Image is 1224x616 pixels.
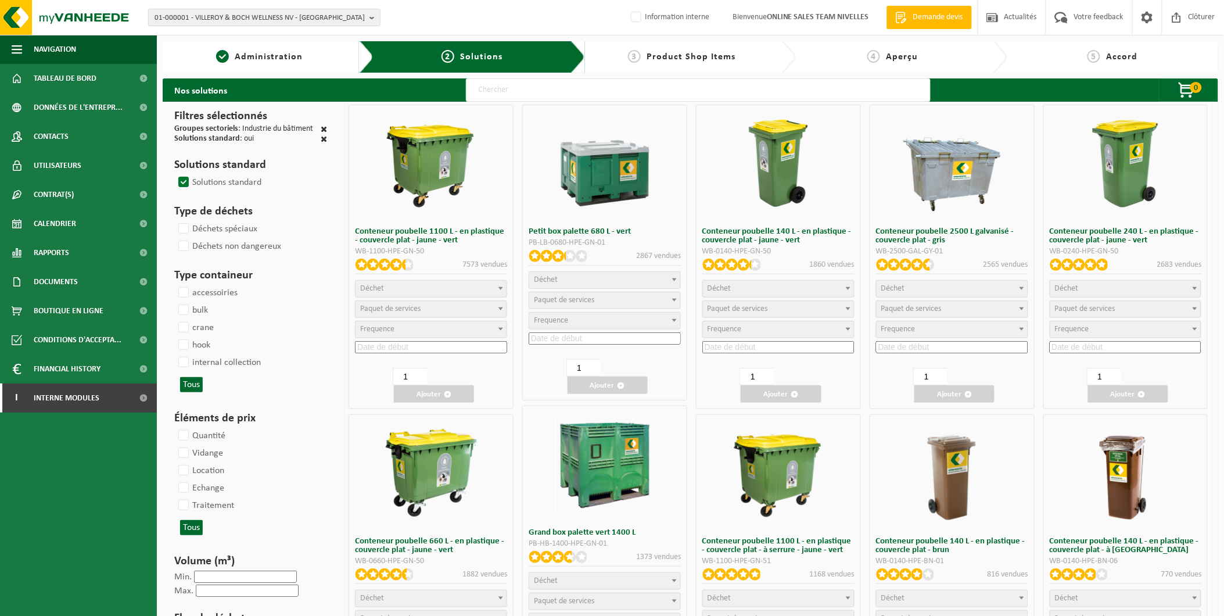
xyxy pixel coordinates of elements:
[34,122,69,151] span: Contacts
[34,35,76,64] span: Navigation
[174,553,327,570] h3: Volume (m³)
[729,114,828,213] img: WB-0140-HPE-GN-50
[34,384,99,413] span: Interne modules
[34,151,81,180] span: Utilisateurs
[702,341,855,353] input: Date de début
[529,227,681,236] h3: Petit box palette 680 L - vert
[867,50,880,63] span: 4
[741,385,821,403] button: Ajouter
[180,520,203,535] button: Tous
[810,568,855,581] p: 1168 vendues
[628,50,641,63] span: 3
[174,156,327,174] h3: Solutions standard
[568,377,648,394] button: Ajouter
[174,135,254,145] div: : oui
[702,537,855,554] h3: Conteneur poubelle 1100 L - en plastique - couvercle plat - à serrure - jaune - vert
[176,220,257,238] label: Déchets spéciaux
[1055,594,1079,603] span: Déchet
[529,540,681,548] div: PB-HB-1400-HPE-GN-01
[1087,368,1121,385] input: 1
[174,572,192,582] label: Min.
[174,134,240,143] span: Solutions standard
[1055,284,1079,293] span: Déchet
[708,305,768,313] span: Paquet de services
[355,341,507,353] input: Date de début
[148,9,381,26] button: 01-000001 - VILLEROY & BOCH WELLNESS NV - [GEOGRAPHIC_DATA]
[355,537,507,554] h3: Conteneur poubelle 660 L - en plastique - couvercle plat - jaune - vert
[176,445,223,462] label: Vidange
[1050,248,1202,256] div: WB-0240-HPE-GN-50
[529,528,681,537] h3: Grand box palette vert 1400 L
[216,50,229,63] span: 1
[876,537,1028,554] h3: Conteneur poubelle 140 L - en plastique - couvercle plat - brun
[176,302,208,319] label: bulk
[34,354,100,384] span: Financial History
[176,336,210,354] label: hook
[460,52,502,62] span: Solutions
[810,259,855,271] p: 1860 vendues
[394,385,474,403] button: Ajouter
[355,557,507,565] div: WB-0660-HPE-GN-50
[360,284,384,293] span: Déchet
[360,325,394,334] span: Frequence
[529,332,681,345] input: Date de début
[636,551,681,563] p: 1373 vendues
[462,259,507,271] p: 7573 vendues
[235,52,303,62] span: Administration
[876,557,1028,565] div: WB-0140-HPE-BN-01
[1190,82,1202,93] span: 0
[176,238,281,255] label: Déchets non dangereux
[1088,385,1168,403] button: Ajouter
[708,325,742,334] span: Frequence
[702,227,855,245] h3: Conteneur poubelle 140 L - en plastique - couvercle plat - jaune - vert
[876,341,1028,353] input: Date de début
[462,568,507,581] p: 1882 vendues
[176,319,214,336] label: crane
[12,384,22,413] span: I
[34,238,69,267] span: Rapports
[174,410,327,427] h3: Éléments de prix
[360,594,384,603] span: Déchet
[1161,568,1201,581] p: 770 vendues
[881,325,916,334] span: Frequence
[903,114,1002,213] img: WB-2500-GAL-GY-01
[34,93,123,122] span: Données de l'entrepr...
[34,209,76,238] span: Calendrier
[903,424,1002,522] img: WB-0140-HPE-BN-01
[34,296,103,325] span: Boutique en ligne
[1055,305,1115,313] span: Paquet de services
[876,227,1028,245] h3: Conteneur poubelle 2500 L galvanisé - couvercle plat - gris
[163,78,239,102] h2: Nos solutions
[1157,259,1201,271] p: 2683 vendues
[983,259,1028,271] p: 2565 vendues
[174,125,313,135] div: : Industrie du bâtiment
[1159,78,1217,102] button: 0
[355,248,507,256] div: WB-1100-HPE-GN-50
[1106,52,1137,62] span: Accord
[174,586,193,596] label: Max.
[555,415,654,514] img: PB-HB-1400-HPE-GN-01
[382,114,480,213] img: WB-1100-HPE-GN-50
[34,267,78,296] span: Documents
[802,50,983,64] a: 4Aperçu
[1055,325,1089,334] span: Frequence
[886,52,918,62] span: Aperçu
[34,325,121,354] span: Conditions d'accepta...
[176,284,238,302] label: accessoiries
[647,52,735,62] span: Product Shop Items
[174,124,238,133] span: Groupes sectoriels
[34,180,74,209] span: Contrat(s)
[702,248,855,256] div: WB-0140-HPE-GN-50
[534,597,594,606] span: Paquet de services
[360,305,421,313] span: Paquet de services
[1076,114,1175,213] img: WB-0240-HPE-GN-50
[636,250,681,262] p: 2867 vendues
[176,497,234,514] label: Traitement
[881,594,905,603] span: Déchet
[176,462,224,479] label: Location
[914,385,995,403] button: Ajouter
[174,108,327,125] h3: Filtres sélectionnés
[466,78,931,102] input: Chercher
[441,50,454,63] span: 2
[555,114,654,213] img: PB-LB-0680-HPE-GN-01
